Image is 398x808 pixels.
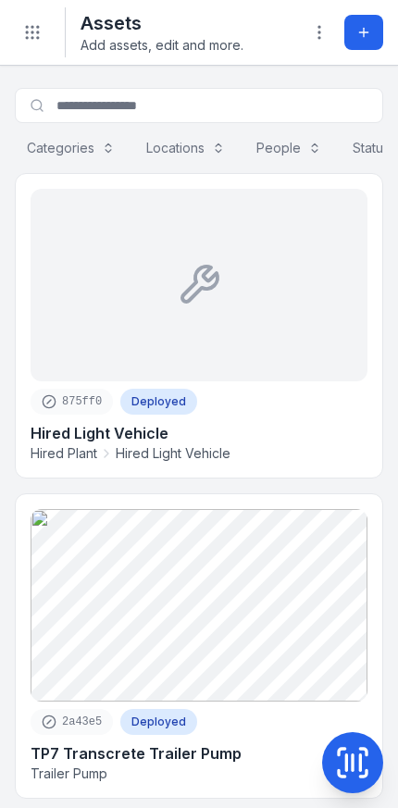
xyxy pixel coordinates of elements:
button: Toggle navigation [15,15,50,50]
button: People [244,131,333,166]
button: Categories [15,131,127,166]
button: Locations [134,131,237,166]
h2: Assets [81,10,243,36]
span: Add assets, edit and more. [81,36,243,55]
